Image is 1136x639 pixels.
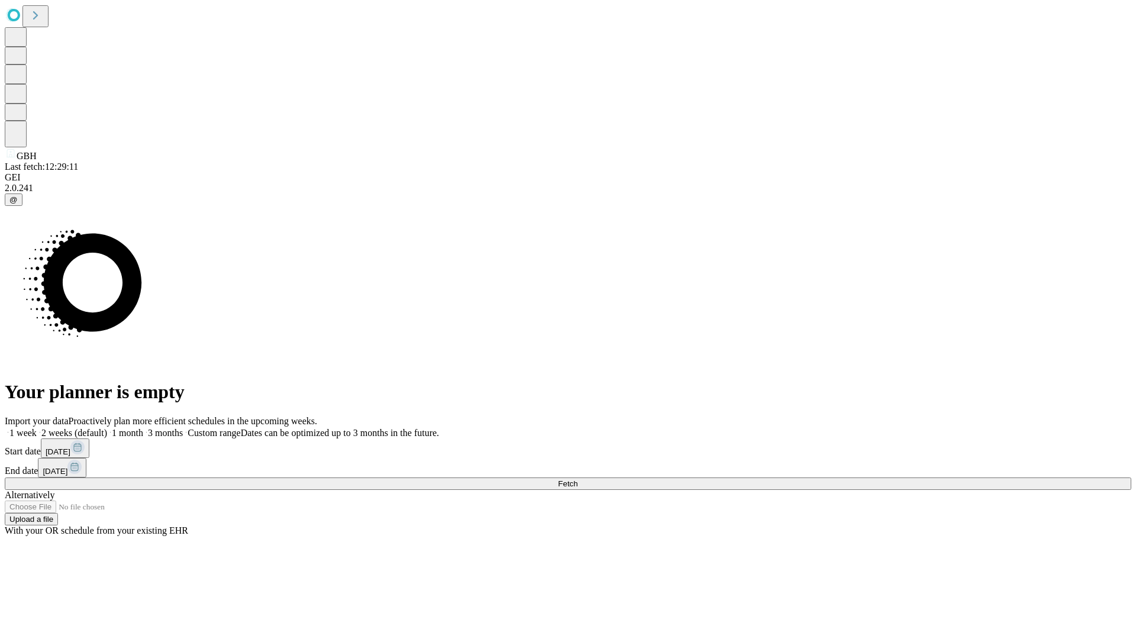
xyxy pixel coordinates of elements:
[112,428,143,438] span: 1 month
[558,479,577,488] span: Fetch
[241,428,439,438] span: Dates can be optimized up to 3 months in the future.
[5,490,54,500] span: Alternatively
[5,525,188,535] span: With your OR schedule from your existing EHR
[5,477,1131,490] button: Fetch
[5,162,78,172] span: Last fetch: 12:29:11
[9,195,18,204] span: @
[38,458,86,477] button: [DATE]
[41,438,89,458] button: [DATE]
[188,428,240,438] span: Custom range
[46,447,70,456] span: [DATE]
[43,467,67,476] span: [DATE]
[5,438,1131,458] div: Start date
[5,458,1131,477] div: End date
[69,416,317,426] span: Proactively plan more efficient schedules in the upcoming weeks.
[9,428,37,438] span: 1 week
[148,428,183,438] span: 3 months
[41,428,107,438] span: 2 weeks (default)
[5,513,58,525] button: Upload a file
[5,183,1131,193] div: 2.0.241
[5,172,1131,183] div: GEI
[5,193,22,206] button: @
[5,381,1131,403] h1: Your planner is empty
[17,151,37,161] span: GBH
[5,416,69,426] span: Import your data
